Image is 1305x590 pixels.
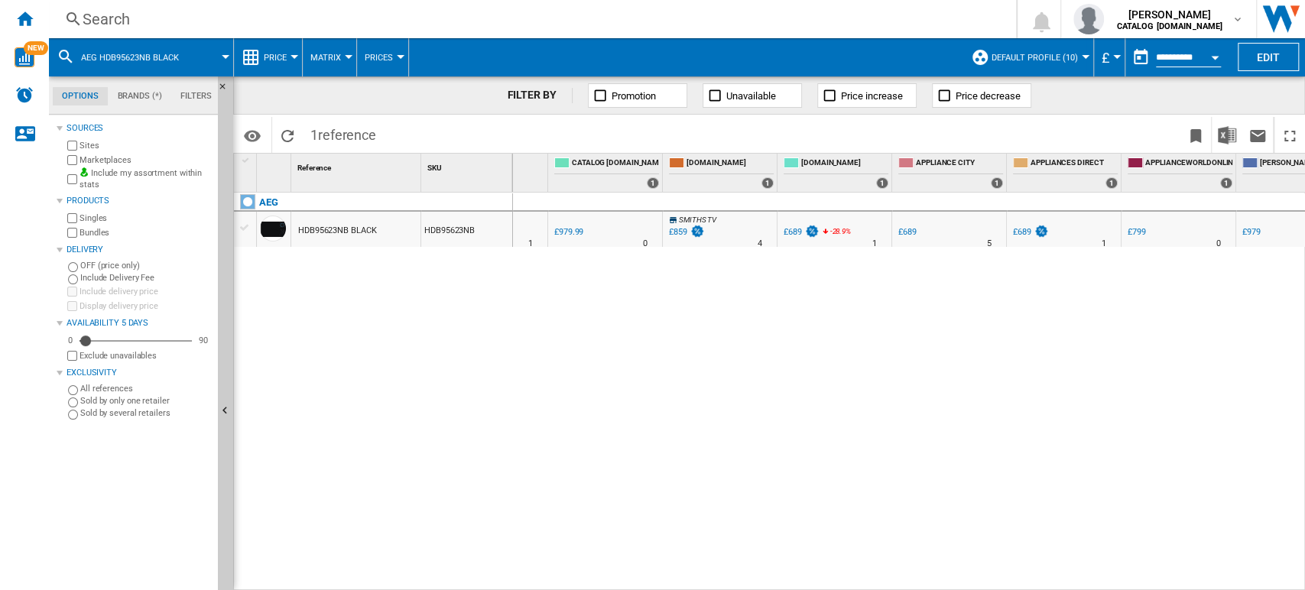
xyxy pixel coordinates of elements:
[872,236,877,251] div: Delivery Time : 1 day
[310,38,349,76] button: Matrix
[80,350,212,361] label: Exclude unavailables
[1010,154,1121,192] div: APPLIANCES DIRECT 1 offers sold by APPLIANCES DIRECT
[1031,157,1118,170] span: APPLIANCES DIRECT
[424,154,512,177] div: SKU Sort None
[971,38,1086,76] div: Default profile (10)
[67,228,77,238] input: Bundles
[726,90,776,102] span: Unavailable
[80,227,212,238] label: Bundles
[643,236,648,251] div: Delivery Time : 0 day
[171,87,221,105] md-tab-item: Filters
[992,53,1078,63] span: Default profile (10)
[1125,225,1146,240] div: £799
[427,164,442,172] span: SKU
[310,53,341,63] span: Matrix
[67,155,77,165] input: Marketplaces
[272,117,303,153] button: Reload
[1105,177,1118,189] div: 1 offers sold by APPLIANCES DIRECT
[1011,225,1049,240] div: £689
[67,141,77,151] input: Sites
[365,38,401,76] button: Prices
[703,83,802,108] button: Unavailable
[551,154,662,192] div: CATALOG [DOMAIN_NAME] 1 offers sold by CATALOG ELECTROLUX.UK
[784,227,802,237] div: £689
[1218,126,1236,144] img: excel-24x24.png
[80,333,192,348] md-slider: Availability
[554,227,583,237] div: £979.99
[83,8,976,30] div: Search
[67,170,77,189] input: Include my assortment within stats
[647,177,659,189] div: 1 offers sold by CATALOG ELECTROLUX.UK
[758,236,762,251] div: Delivery Time : 4 days
[932,83,1031,108] button: Price decrease
[297,164,331,172] span: Reference
[218,76,236,104] button: Hide
[67,301,77,311] input: Display delivery price
[80,140,212,151] label: Sites
[67,122,212,135] div: Sources
[956,90,1021,102] span: Price decrease
[830,227,846,235] span: -28.9
[1220,177,1232,189] div: 1 offers sold by APPLIANCEWORLDONLINE
[1094,38,1125,76] md-menu: Currency
[1125,42,1156,73] button: md-calendar
[1201,41,1229,69] button: Open calendar
[81,53,179,63] span: AEG HDB95623NB BLACK
[1274,117,1305,153] button: Maximize
[24,41,48,55] span: NEW
[1242,227,1261,237] div: £979
[829,225,838,243] i: %
[195,335,212,346] div: 90
[68,274,78,284] input: Include Delivery Fee
[1128,227,1146,237] div: £799
[588,83,687,108] button: Promotion
[68,397,78,407] input: Sold by only one retailer
[108,87,171,105] md-tab-item: Brands (*)
[1212,117,1242,153] button: Download in Excel
[365,53,393,63] span: Prices
[1240,225,1261,240] div: £979
[67,367,212,379] div: Exclusivity
[81,38,194,76] button: AEG HDB95623NB BLACK
[1180,117,1211,153] button: Bookmark this report
[242,38,294,76] div: Price
[318,127,376,143] span: reference
[303,117,384,149] span: 1
[1034,225,1049,238] img: promotionV3.png
[895,154,1006,192] div: APPLIANCE CITY 1 offers sold by APPLIANCE CITY
[421,212,512,247] div: HDB95623NB
[80,167,89,177] img: mysite-bg-18x18.png
[298,213,376,248] div: HDB95623NB BLACK
[898,227,917,237] div: £689
[64,335,76,346] div: 0
[667,225,705,240] div: £859
[80,395,212,407] label: Sold by only one retailer
[80,167,212,191] label: Include my assortment within stats
[237,122,268,149] button: Options
[15,86,34,104] img: alerts-logo.svg
[68,385,78,395] input: All references
[801,157,888,170] span: [DOMAIN_NAME]
[781,154,891,192] div: [DOMAIN_NAME] 1 offers sold by AO.COM
[687,157,774,170] span: [DOMAIN_NAME]
[666,154,777,192] div: [DOMAIN_NAME] 1 offers sold by AMAZON.CO.UK
[987,236,992,251] div: Delivery Time : 5 days
[1242,117,1273,153] button: Send this report by email
[67,351,77,361] input: Display delivery price
[1102,236,1106,251] div: Delivery Time : 1 day
[528,236,533,251] div: Delivery Time : 1 day
[612,90,656,102] span: Promotion
[992,38,1086,76] button: Default profile (10)
[1116,21,1222,31] b: CATALOG [DOMAIN_NAME]
[80,383,212,394] label: All references
[1073,4,1104,34] img: profile.jpg
[80,300,212,312] label: Display delivery price
[876,177,888,189] div: 1 offers sold by AO.COM
[80,407,212,419] label: Sold by several retailers
[1102,50,1109,66] span: £
[424,154,512,177] div: Sort None
[294,154,420,177] div: Reference Sort None
[264,53,287,63] span: Price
